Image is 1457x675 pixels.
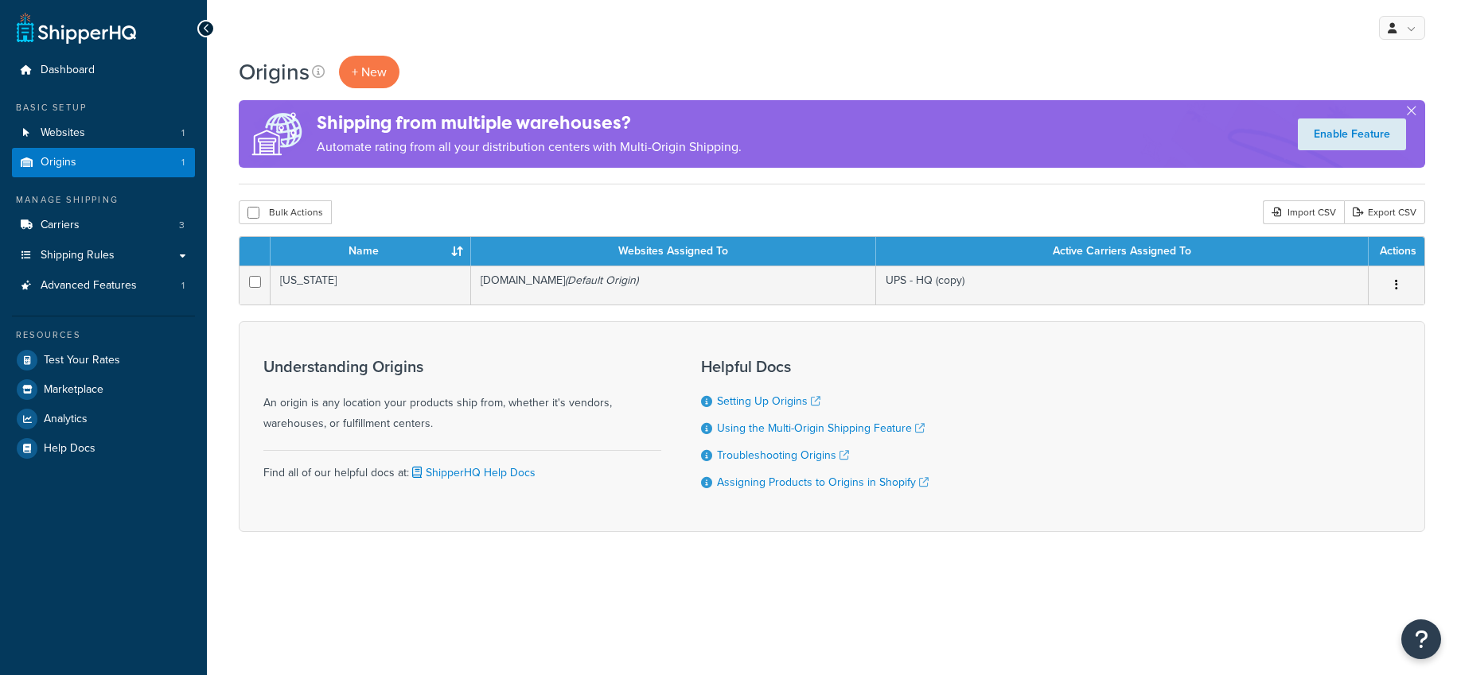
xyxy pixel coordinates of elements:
[12,211,195,240] li: Carriers
[12,271,195,301] li: Advanced Features
[263,450,661,483] div: Find all of our helpful docs at:
[41,219,80,232] span: Carriers
[41,249,115,262] span: Shipping Rules
[41,279,137,293] span: Advanced Features
[17,12,136,44] a: ShipperHQ Home
[12,148,195,177] a: Origins 1
[1298,118,1406,150] a: Enable Feature
[717,393,820,409] a: Setting Up Origins
[876,237,1369,266] th: Active Carriers Assigned To
[12,434,195,463] a: Help Docs
[1263,200,1344,224] div: Import CSV
[44,354,120,367] span: Test Your Rates
[1344,200,1425,224] a: Export CSV
[339,56,399,88] a: + New
[12,118,195,148] a: Websites 1
[12,271,195,301] a: Advanced Features 1
[181,279,185,293] span: 1
[12,375,195,404] a: Marketplace
[12,328,195,342] div: Resources
[12,118,195,148] li: Websites
[44,413,88,426] span: Analytics
[12,346,195,374] a: Test Your Rates
[44,383,103,397] span: Marketplace
[12,241,195,270] a: Shipping Rules
[44,442,95,456] span: Help Docs
[181,126,185,140] span: 1
[317,110,742,136] h4: Shipping from multiple warehouses?
[41,126,85,140] span: Websites
[12,193,195,207] div: Manage Shipping
[12,405,195,433] a: Analytics
[717,474,929,491] a: Assigning Products to Origins in Shopify
[717,420,925,436] a: Using the Multi-Origin Shipping Feature
[263,358,661,375] h3: Understanding Origins
[239,200,332,224] button: Bulk Actions
[263,358,661,434] div: An origin is any location your products ship from, whether it's vendors, warehouses, or fulfillme...
[12,101,195,114] div: Basic Setup
[471,237,876,266] th: Websites Assigned To
[409,464,536,481] a: ShipperHQ Help Docs
[271,237,471,266] th: Name : activate to sort column ascending
[12,211,195,240] a: Carriers 3
[317,136,742,158] p: Automate rating from all your distribution centers with Multi-Origin Shipping.
[41,156,76,169] span: Origins
[352,63,387,81] span: + New
[1369,237,1424,266] th: Actions
[565,272,638,289] i: (Default Origin)
[12,148,195,177] li: Origins
[701,358,929,375] h3: Helpful Docs
[876,266,1369,305] td: UPS - HQ (copy)
[41,64,95,77] span: Dashboard
[717,447,849,464] a: Troubleshooting Origins
[271,266,471,305] td: [US_STATE]
[1401,619,1441,659] button: Open Resource Center
[179,219,185,232] span: 3
[471,266,876,305] td: [DOMAIN_NAME]
[12,56,195,85] a: Dashboard
[181,156,185,169] span: 1
[239,100,317,168] img: ad-origins-multi-dfa493678c5a35abed25fd24b4b8a3fa3505936ce257c16c00bdefe2f3200be3.png
[239,56,310,87] h1: Origins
